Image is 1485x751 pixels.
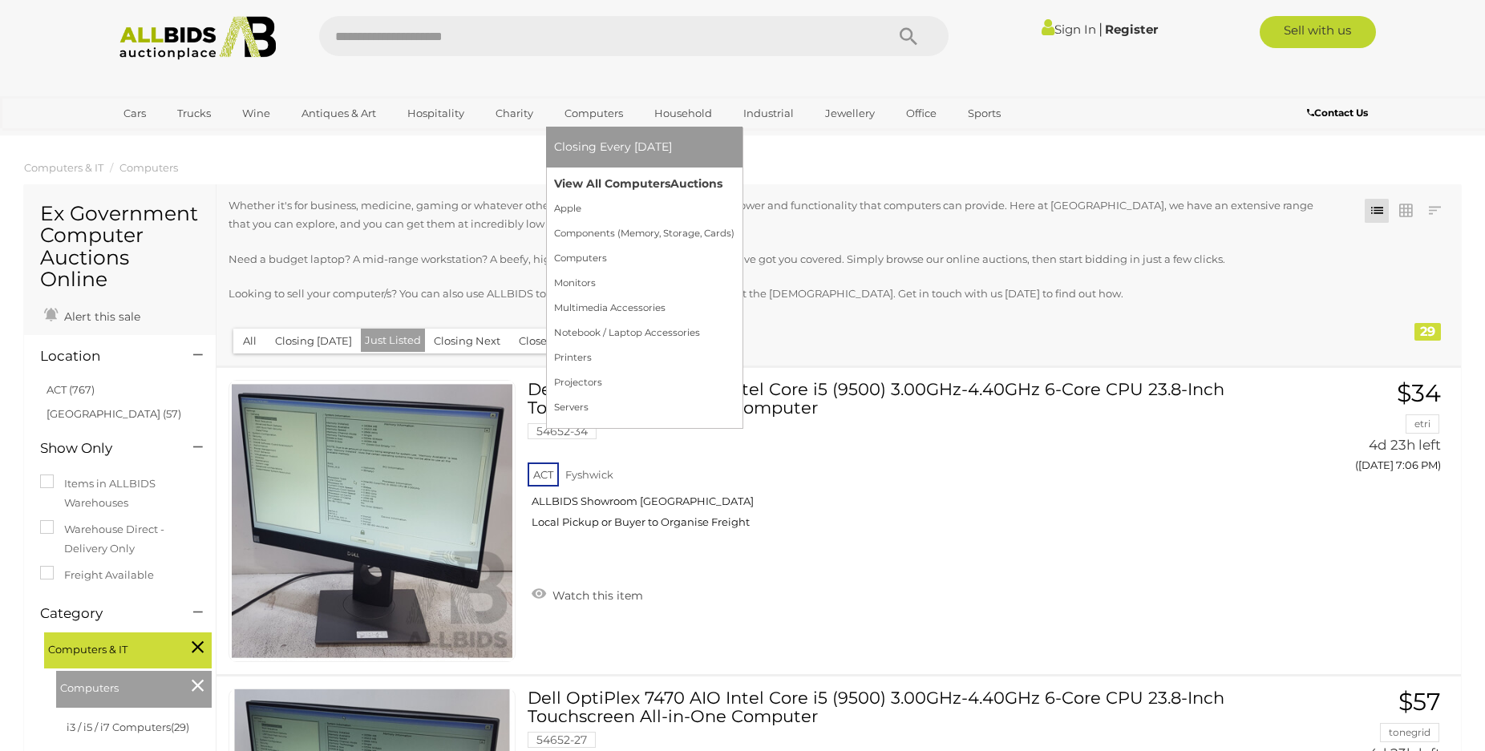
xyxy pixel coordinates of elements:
a: Industrial [733,100,804,127]
span: Computers [60,675,180,697]
a: Sign In [1042,22,1096,37]
a: Office [896,100,947,127]
span: Alert this sale [60,309,140,324]
span: Watch this item [548,588,643,603]
a: Contact Us [1307,104,1372,122]
a: Cars [113,100,156,127]
a: Watch this item [528,582,647,606]
span: $34 [1397,378,1441,408]
a: Charity [485,100,544,127]
a: Jewellery [815,100,885,127]
button: Just Listed [361,329,425,352]
button: Search [868,16,949,56]
a: $34 etri 4d 23h left ([DATE] 7:06 PM) [1265,380,1445,480]
a: Register [1105,22,1158,37]
button: Closed [509,329,564,353]
label: Freight Available [40,566,154,584]
a: Alert this sale [40,303,144,327]
label: Items in ALLBIDS Warehouses [40,474,200,512]
button: Closing [DATE] [265,329,362,353]
div: 29 [1414,323,1441,341]
h4: Show Only [40,441,169,456]
label: Warehouse Direct - Delivery Only [40,520,200,558]
img: 54652-34a.jpg [232,381,512,661]
a: Computers [554,100,633,127]
p: Whether it's for business, medicine, gaming or whatever other function, nothing beats the sheer p... [229,196,1335,234]
a: Dell OptiPlex 7470 AIO Intel Core i5 (9500) 3.00GHz-4.40GHz 6-Core CPU 23.8-Inch Touchscreen All-... [540,380,1241,541]
a: Household [644,100,722,127]
a: Wine [232,100,281,127]
span: Computers & IT [48,636,168,659]
a: Sports [957,100,1011,127]
img: Allbids.com.au [111,16,285,60]
span: (29) [171,721,189,733]
a: i3 / i5 / i7 Computers(29) [67,721,189,733]
a: ACT (767) [47,383,95,396]
h1: Ex Government Computer Auctions Online [40,203,200,291]
a: [GEOGRAPHIC_DATA] [113,127,248,153]
a: Computers & IT [24,161,103,174]
button: All [233,329,266,353]
h4: Category [40,606,169,621]
a: Sell with us [1260,16,1376,48]
button: Closing Next [424,329,510,353]
p: Need a budget laptop? A mid-range workstation? A beefy, high-end rig that can run anything? We've... [229,250,1335,269]
a: [GEOGRAPHIC_DATA] (57) [47,407,181,420]
a: Trucks [167,100,221,127]
p: Looking to sell your computer/s? You can also use ALLBIDS to make the most of your return, withou... [229,285,1335,303]
a: Computers [119,161,178,174]
h4: Location [40,349,169,364]
b: Contact Us [1307,107,1368,119]
a: Antiques & Art [291,100,386,127]
span: $57 [1398,687,1441,717]
a: Hospitality [397,100,475,127]
span: | [1099,20,1103,38]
